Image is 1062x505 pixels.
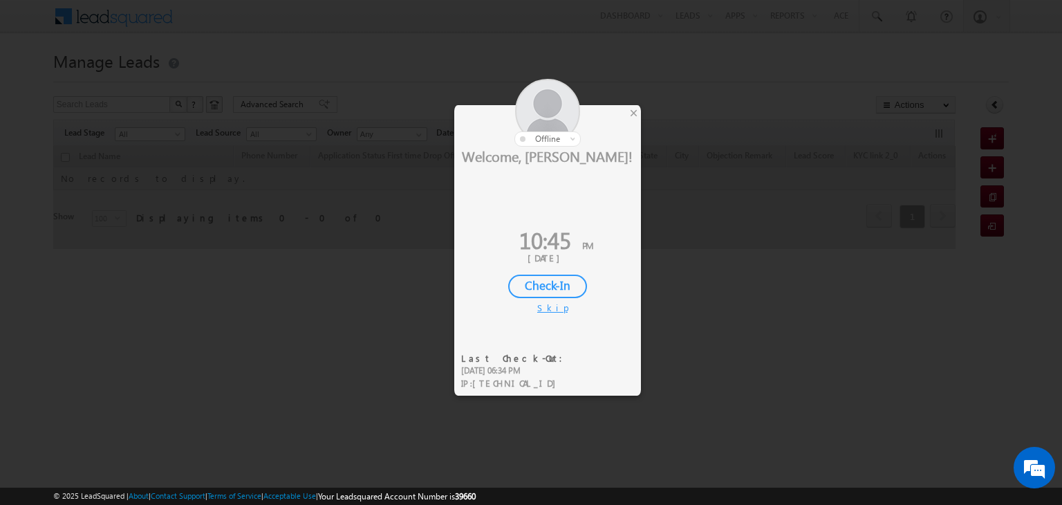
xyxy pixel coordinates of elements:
[472,377,563,389] span: [TECHNICAL_ID]
[461,377,571,390] div: IP :
[461,365,571,377] div: [DATE] 06:34 PM
[53,490,476,503] span: © 2025 LeadSquared | | | | |
[318,491,476,502] span: Your Leadsquared Account Number is
[454,147,641,165] div: Welcome, [PERSON_NAME]!
[455,491,476,502] span: 39660
[465,252,631,264] div: [DATE]
[207,491,261,500] a: Terms of Service
[582,239,593,251] span: PM
[263,491,316,500] a: Acceptable Use
[537,302,558,314] div: Skip
[129,491,149,500] a: About
[461,352,571,365] div: Last Check-Out:
[508,275,587,298] div: Check-In
[151,491,205,500] a: Contact Support
[519,224,571,255] span: 10:45
[535,134,560,144] span: offline
[626,105,641,120] div: ×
